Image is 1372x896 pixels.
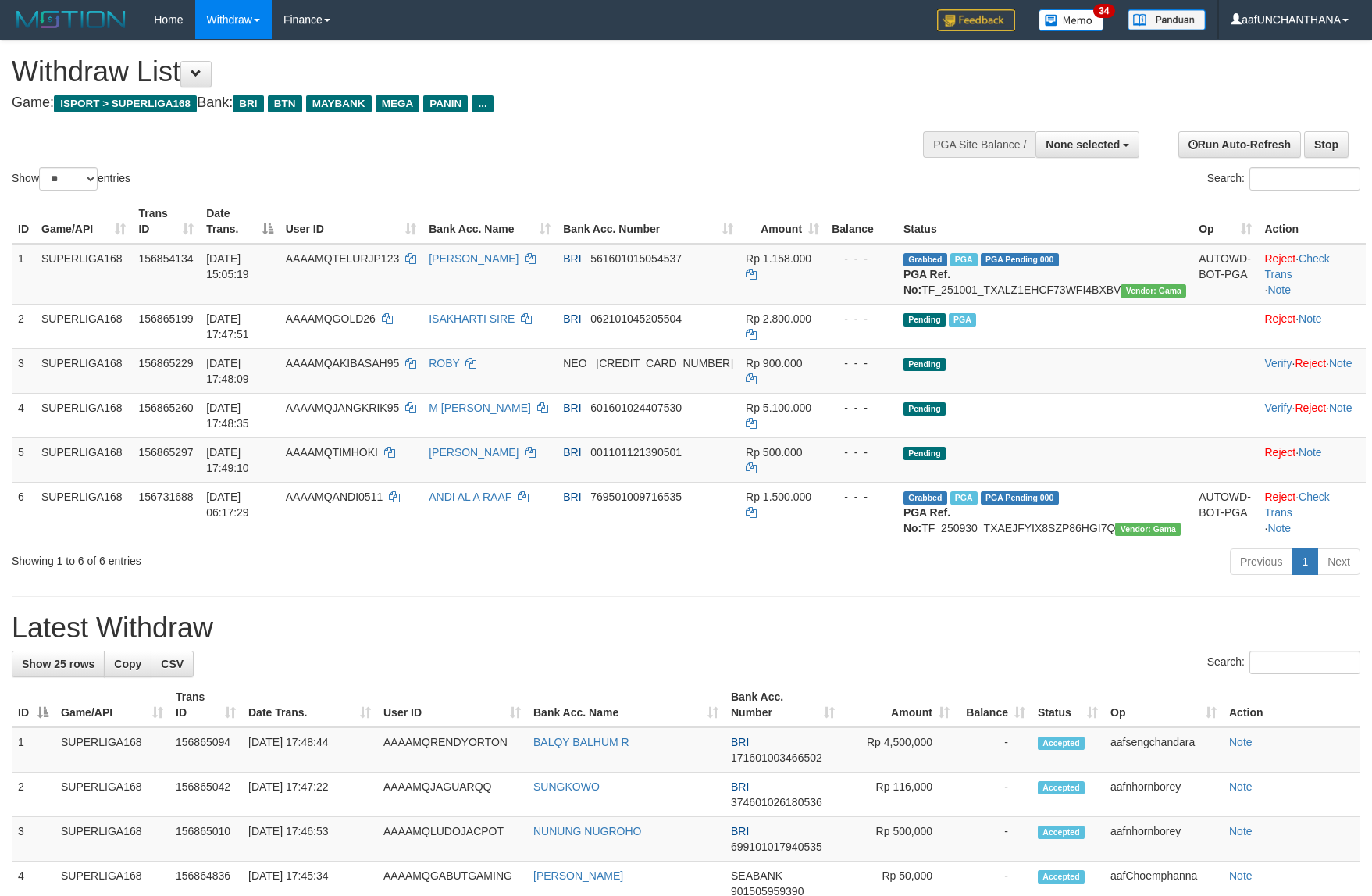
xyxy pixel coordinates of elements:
span: BRI [731,780,749,793]
th: Op: activate to sort column ascending [1192,199,1258,244]
th: Status [897,199,1192,244]
th: Bank Acc. Name: activate to sort column ascending [527,683,725,727]
span: Accepted [1038,781,1085,794]
td: 156865010 [169,817,242,862]
a: CSV [151,651,194,677]
td: AAAAMQJAGUARQQ [377,773,527,817]
td: SUPERLIGA168 [35,348,132,393]
td: Rp 500,000 [841,817,956,862]
span: CSV [161,658,184,670]
span: Copy 699101017940535 to clipboard [731,841,822,853]
select: Showentries [39,167,98,191]
span: MAYBANK [306,95,372,112]
a: Note [1329,402,1352,414]
td: Rp 116,000 [841,773,956,817]
td: SUPERLIGA168 [55,817,169,862]
a: Check Trans [1264,252,1329,280]
div: - - - [832,444,891,460]
span: Pending [903,313,946,327]
label: Search: [1207,651,1360,674]
th: Game/API: activate to sort column ascending [55,683,169,727]
td: 156865094 [169,727,242,773]
td: 3 [12,817,55,862]
a: Reject [1264,312,1295,325]
td: AUTOWD-BOT-PGA [1192,482,1258,542]
td: · · [1258,244,1366,305]
span: Copy 5859459297850900 to clipboard [596,357,733,369]
td: 3 [12,348,35,393]
div: - - - [832,400,891,416]
th: User ID: activate to sort column ascending [280,199,423,244]
span: AAAAMQGOLD26 [286,312,376,325]
a: Note [1299,312,1322,325]
span: Pending [903,447,946,460]
span: BRI [563,402,581,414]
span: Marked by aafsengchandara [949,313,976,327]
span: BRI [233,95,263,112]
a: M [PERSON_NAME] [429,402,531,414]
label: Show entries [12,167,130,191]
th: Action [1258,199,1366,244]
div: Showing 1 to 6 of 6 entries [12,547,560,569]
a: Note [1329,357,1352,369]
a: Note [1267,284,1291,296]
span: Copy 769501009716535 to clipboard [590,491,682,503]
a: Run Auto-Refresh [1178,131,1301,158]
span: Pending [903,402,946,416]
a: Verify [1264,402,1292,414]
span: 156865297 [138,446,193,459]
a: Check Trans [1264,491,1329,519]
span: Copy 171601003466502 to clipboard [731,751,822,764]
th: Date Trans.: activate to sort column descending [200,199,280,244]
th: Status: activate to sort column ascending [1032,683,1104,727]
a: Note [1299,446,1322,459]
td: · · [1258,393,1366,437]
span: AAAAMQANDI0511 [286,491,383,503]
a: NUNUNG NUGROHO [533,825,641,837]
span: Rp 1.158.000 [746,252,811,265]
h1: Withdraw List [12,56,899,87]
div: - - - [832,311,891,327]
span: Copy 374601026180536 to clipboard [731,796,822,809]
span: PGA Pending [981,491,1059,505]
th: ID [12,199,35,244]
span: Accepted [1038,737,1085,750]
span: SEABANK [731,869,782,882]
th: Balance [825,199,897,244]
td: [DATE] 17:47:22 [242,773,377,817]
span: PGA Pending [981,253,1059,266]
td: 2 [12,304,35,348]
a: SUNGKOWO [533,780,600,793]
span: Copy [114,658,141,670]
span: 156865229 [138,357,193,369]
td: [DATE] 17:46:53 [242,817,377,862]
span: Accepted [1038,826,1085,839]
span: [DATE] 15:05:19 [206,252,249,280]
td: 5 [12,437,35,482]
span: 156865199 [138,312,193,325]
a: Reject [1264,491,1295,503]
span: Marked by aafsengchandara [950,253,978,266]
span: MEGA [376,95,420,112]
th: Trans ID: activate to sort column ascending [169,683,242,727]
h1: Latest Withdraw [12,612,1360,644]
a: Reject [1264,446,1295,459]
span: Rp 500.000 [746,446,802,459]
a: [PERSON_NAME] [429,252,519,265]
td: SUPERLIGA168 [35,437,132,482]
span: BRI [563,491,581,503]
a: Reject [1295,402,1326,414]
td: · · [1258,482,1366,542]
a: Previous [1230,548,1292,575]
th: Bank Acc. Number: activate to sort column ascending [557,199,739,244]
span: BRI [731,736,749,748]
th: Bank Acc. Number: activate to sort column ascending [725,683,841,727]
span: Copy 001101121390501 to clipboard [590,446,682,459]
label: Search: [1207,167,1360,191]
td: 156865042 [169,773,242,817]
span: Copy 561601015054537 to clipboard [590,252,682,265]
span: Vendor URL: https://trx31.1velocity.biz [1121,284,1186,298]
a: ISAKHARTI SIRE [429,312,515,325]
img: MOTION_logo.png [12,8,130,31]
a: Reject [1295,357,1326,369]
